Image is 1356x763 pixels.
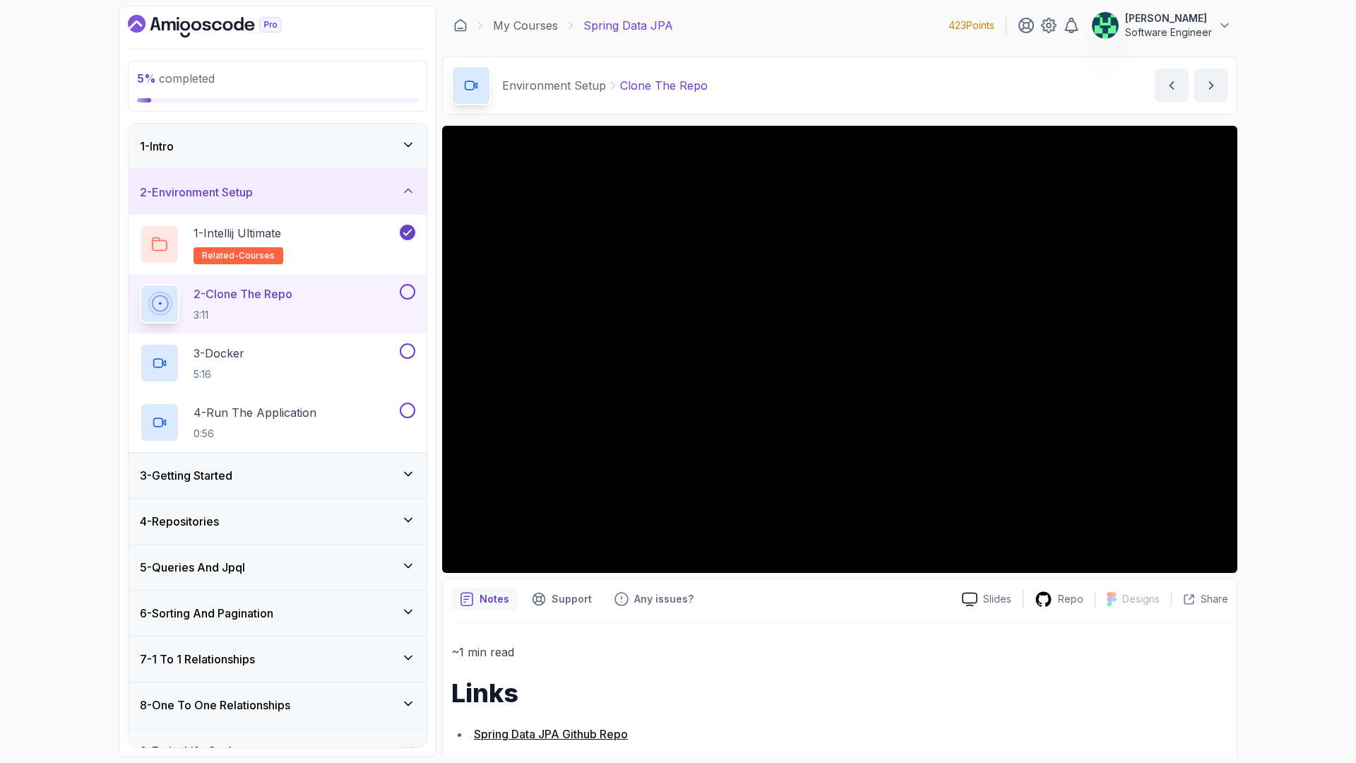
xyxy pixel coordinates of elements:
p: Share [1201,592,1228,606]
p: 423 Points [948,18,994,32]
h3: 9 - Entity Life Cycle [140,743,239,759]
h3: 4 - Repositories [140,513,219,530]
iframe: 1 - Clone The Repo [442,126,1237,573]
p: 4 - Run The Application [194,404,316,421]
button: 5-Queries And Jpql [129,545,427,590]
p: 2 - Clone The Repo [194,285,292,302]
h3: 7 - 1 To 1 Relationships [140,651,255,668]
a: Spring Data JPA Github Repo [474,727,628,741]
p: 5:16 [194,367,244,381]
button: 8-One To One Relationships [129,682,427,728]
img: user profile image [1092,12,1119,39]
a: Slides [951,592,1023,607]
button: 1-Intro [129,124,427,169]
button: 4-Repositories [129,499,427,544]
p: Support [552,592,592,606]
p: [PERSON_NAME] [1125,11,1212,25]
p: ~1 min read [451,642,1228,662]
p: Designs [1122,592,1160,606]
h3: 6 - Sorting And Pagination [140,605,273,622]
h3: 5 - Queries And Jpql [140,559,245,576]
button: 7-1 To 1 Relationships [129,637,427,682]
h3: 3 - Getting Started [140,467,232,484]
button: previous content [1155,69,1189,102]
p: Notes [480,592,509,606]
p: 1 - Intellij Ultimate [194,225,281,242]
h3: 1 - Intro [140,138,174,155]
p: Repo [1058,592,1083,606]
h3: 8 - One To One Relationships [140,697,290,714]
button: next content [1194,69,1228,102]
p: Environment Setup [502,77,606,94]
a: Dashboard [128,15,314,37]
button: Share [1171,592,1228,606]
p: Spring Data JPA [583,17,673,34]
button: 2-Clone The Repo3:11 [140,284,415,324]
span: related-courses [202,250,275,261]
h3: 2 - Environment Setup [140,184,253,201]
p: 3:11 [194,308,292,322]
button: 3-Getting Started [129,453,427,498]
button: 2-Environment Setup [129,170,427,215]
p: Any issues? [634,592,694,606]
span: completed [137,71,215,85]
a: My Courses [493,17,558,34]
p: 3 - Docker [194,345,244,362]
button: 3-Docker5:16 [140,343,415,383]
a: Repo [1023,591,1095,608]
button: 6-Sorting And Pagination [129,591,427,636]
button: user profile image[PERSON_NAME]Software Engineer [1091,11,1232,40]
button: 4-Run The Application0:56 [140,403,415,442]
button: Support button [523,588,600,610]
button: 1-Intellij Ultimaterelated-courses [140,225,415,264]
p: Software Engineer [1125,25,1212,40]
a: Dashboard [453,18,468,32]
p: Clone The Repo [620,77,708,94]
h1: Links [451,679,1228,707]
button: Feedback button [606,588,702,610]
p: 0:56 [194,427,316,441]
button: notes button [451,588,518,610]
p: Slides [983,592,1011,606]
span: 5 % [137,71,156,85]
